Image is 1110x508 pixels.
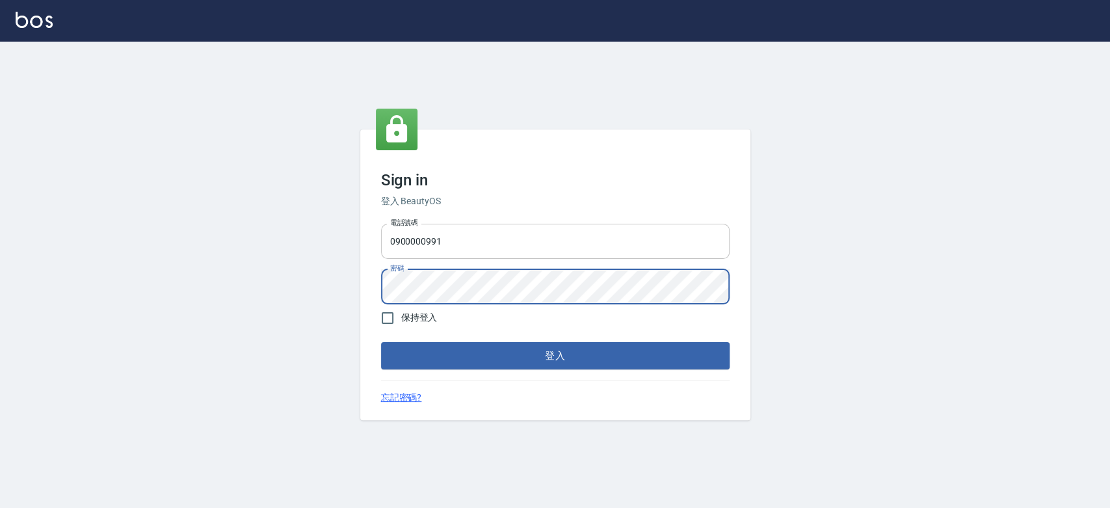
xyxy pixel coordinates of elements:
[390,263,404,273] label: 密碼
[401,311,438,325] span: 保持登入
[381,342,730,369] button: 登入
[390,218,417,228] label: 電話號碼
[16,12,53,28] img: Logo
[381,171,730,189] h3: Sign in
[381,194,730,208] h6: 登入 BeautyOS
[381,391,422,405] a: 忘記密碼?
